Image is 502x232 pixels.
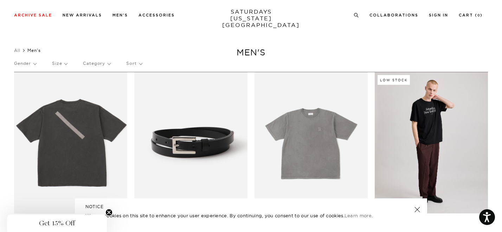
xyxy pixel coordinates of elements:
p: Gender [14,55,36,71]
a: All [14,48,20,53]
a: SATURDAYS[US_STATE][GEOGRAPHIC_DATA] [222,8,280,28]
p: Size [52,55,67,71]
a: Men's [112,13,128,17]
h5: NOTICE [85,204,417,210]
a: Learn more [345,213,372,218]
span: Get 15% Off [39,219,75,227]
p: We use cookies on this site to enhance your user experience. By continuing, you consent to our us... [85,212,392,219]
div: Low Stock [378,75,410,85]
a: Sign In [429,13,448,17]
a: Collaborations [369,13,418,17]
span: Men's [27,48,41,53]
small: 0 [477,14,480,17]
p: Category [83,55,110,71]
a: Accessories [139,13,175,17]
p: Sort [126,55,142,71]
a: Cart (0) [459,13,483,17]
button: Close teaser [105,209,112,216]
a: New Arrivals [63,13,102,17]
a: Archive Sale [14,13,52,17]
div: Get 15% OffClose teaser [7,214,107,232]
